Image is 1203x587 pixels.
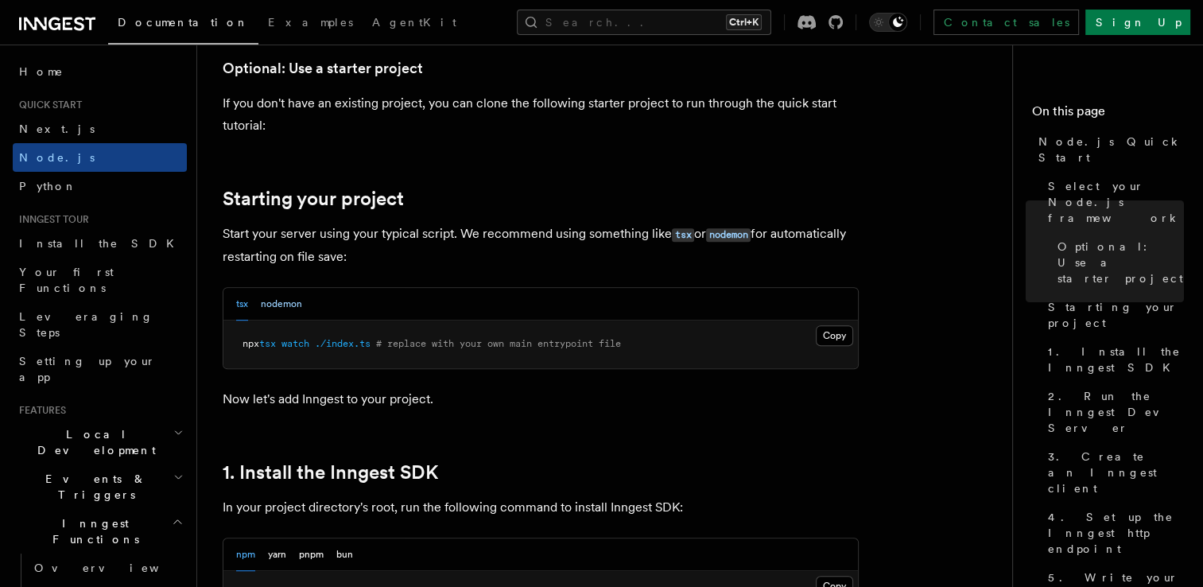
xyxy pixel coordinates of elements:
p: Start your server using your typical script. We recommend using something like or for automatical... [223,223,859,268]
a: Documentation [108,5,258,45]
a: Node.js Quick Start [1032,127,1184,172]
button: Search...Ctrl+K [517,10,771,35]
p: In your project directory's root, run the following command to install Inngest SDK: [223,496,859,519]
a: AgentKit [363,5,466,43]
a: Starting your project [1042,293,1184,337]
span: Examples [268,16,353,29]
span: tsx [259,338,276,349]
span: watch [281,338,309,349]
a: Home [13,57,187,86]
a: Setting up your app [13,347,187,391]
a: Your first Functions [13,258,187,302]
span: Leveraging Steps [19,310,153,339]
span: Events & Triggers [13,471,173,503]
a: 1. Install the Inngest SDK [1042,337,1184,382]
a: Contact sales [933,10,1079,35]
span: Starting your project [1048,299,1184,331]
a: 1. Install the Inngest SDK [223,461,438,484]
span: Setting up your app [19,355,156,383]
code: tsx [672,228,694,242]
span: Home [19,64,64,80]
a: tsx [672,226,694,241]
code: nodemon [706,228,751,242]
button: tsx [236,288,248,321]
span: # replace with your own main entrypoint file [376,338,621,349]
span: Local Development [13,426,173,458]
span: 1. Install the Inngest SDK [1048,344,1184,375]
a: 4. Set up the Inngest http endpoint [1042,503,1184,563]
button: Toggle dark mode [869,13,907,32]
a: Node.js [13,143,187,172]
span: Quick start [13,99,82,111]
a: Starting your project [223,188,404,210]
span: Install the SDK [19,237,184,250]
a: Sign Up [1085,10,1190,35]
button: yarn [268,538,286,571]
a: nodemon [706,226,751,241]
a: Select your Node.js framework [1042,172,1184,232]
p: Now let's add Inngest to your project. [223,388,859,410]
a: 2. Run the Inngest Dev Server [1042,382,1184,442]
span: Python [19,180,77,192]
a: Examples [258,5,363,43]
a: Overview [28,554,187,582]
button: bun [336,538,353,571]
span: Node.js Quick Start [1038,134,1184,165]
p: If you don't have an existing project, you can clone the following starter project to run through... [223,92,859,137]
button: nodemon [261,288,302,321]
span: Inngest tour [13,213,89,226]
span: Features [13,404,66,417]
span: 2. Run the Inngest Dev Server [1048,388,1184,436]
span: Your first Functions [19,266,114,294]
span: Node.js [19,151,95,164]
span: Overview [34,562,198,574]
kbd: Ctrl+K [726,14,762,30]
span: Inngest Functions [13,515,172,547]
span: 4. Set up the Inngest http endpoint [1048,509,1184,557]
a: Optional: Use a starter project [1051,232,1184,293]
a: Python [13,172,187,200]
button: Local Development [13,420,187,465]
span: ./index.ts [315,338,371,349]
h4: On this page [1032,102,1184,127]
a: 3. Create an Inngest client [1042,442,1184,503]
a: Next.js [13,115,187,143]
button: Inngest Functions [13,509,187,554]
span: 3. Create an Inngest client [1048,449,1184,496]
span: Select your Node.js framework [1048,178,1184,226]
button: pnpm [299,538,324,571]
a: Install the SDK [13,229,187,258]
span: AgentKit [372,16,456,29]
button: Events & Triggers [13,465,187,509]
span: npx [243,338,259,349]
button: npm [236,538,255,571]
a: Optional: Use a starter project [223,57,423,80]
span: Next.js [19,122,95,135]
span: Optional: Use a starter project [1057,239,1184,286]
a: Leveraging Steps [13,302,187,347]
button: Copy [816,325,853,346]
span: Documentation [118,16,249,29]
